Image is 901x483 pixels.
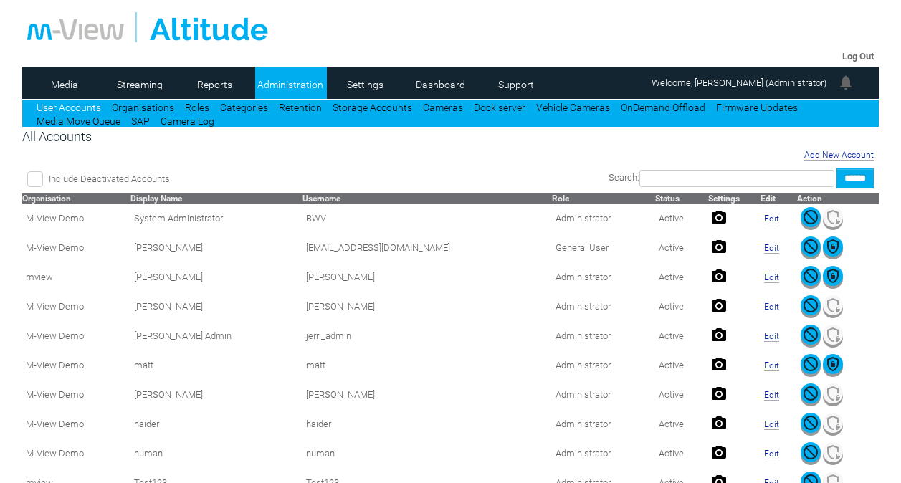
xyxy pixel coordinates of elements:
a: Deactivate [801,424,821,435]
a: Add New Account [804,150,874,161]
a: Edit [764,243,779,254]
span: M-View Demo [26,213,84,224]
a: User Accounts [37,102,101,113]
td: Active [655,439,708,468]
a: Edit [764,331,779,342]
a: Deactivate [801,454,821,464]
img: user-active-green-icon.svg [801,413,821,433]
a: Storage Accounts [333,102,412,113]
a: Deactivate [801,365,821,376]
img: mfa-shield-green-icon.svg [823,266,843,286]
a: Dock server [474,102,525,113]
img: mfa-shield-green-icon.svg [823,236,843,257]
span: Contact Method: Email [134,242,203,253]
span: Contact Method: SMS [134,272,203,282]
img: camera24.png [712,386,726,401]
a: OnDemand Offload [621,102,705,113]
a: MFA Not Set [823,395,843,406]
img: mfa-shield-white-icon.svg [823,383,843,403]
span: haider [306,419,331,429]
td: Active [655,262,708,292]
a: MFA Not Set [823,424,843,435]
a: Administration [255,74,325,95]
td: Active [655,204,708,233]
span: M-View Demo [26,360,84,370]
a: Display Name [130,193,182,204]
a: Media [29,74,99,95]
img: mfa-shield-white-icon.svg [823,325,843,345]
span: selina [306,272,375,282]
img: mfa-shield-white-icon.svg [823,207,843,227]
a: Edit [764,419,779,430]
td: Active [655,380,708,409]
img: camera24.png [712,416,726,430]
th: Action [797,193,879,204]
span: Jerri [306,301,375,312]
a: Edit [764,272,779,283]
img: bell24.png [837,74,854,91]
th: Settings [708,193,761,204]
span: M-View Demo [26,448,84,459]
a: Settings [330,74,400,95]
img: user-active-green-icon.svg [801,207,821,227]
a: Roles [185,102,209,113]
a: Status [655,193,680,204]
img: user-active-green-icon.svg [801,236,821,257]
span: Contact Method: SMS and Email [134,389,203,400]
a: Deactivate [801,395,821,406]
a: Reset MFA [823,248,843,259]
a: MFA Not Set [823,219,843,229]
td: Administrator [552,380,654,409]
span: matt@mview.com.au [306,242,450,253]
td: Administrator [552,292,654,321]
a: Edit [764,390,779,401]
span: Contact Method: SMS and Email [134,419,159,429]
img: user-active-green-icon.svg [801,354,821,374]
a: Role [552,193,569,204]
a: Edit [764,449,779,459]
img: mfa-shield-green-icon.svg [823,354,843,374]
span: M-View Demo [26,242,84,253]
span: M-View Demo [26,301,84,312]
img: mfa-shield-white-icon.svg [823,295,843,315]
img: mfa-shield-white-icon.svg [823,413,843,433]
a: Log Out [842,51,874,62]
span: All Accounts [22,129,92,144]
img: mfa-shield-white-icon.svg [823,442,843,462]
td: Administrator [552,321,654,350]
img: camera24.png [712,357,726,371]
a: Reset MFA [823,277,843,288]
a: Reports [180,74,249,95]
a: Organisations [112,102,174,113]
th: Edit [761,193,797,204]
img: user-active-green-icon.svg [801,295,821,315]
a: Camera Log [161,115,214,127]
span: Contact Method: None [134,213,223,224]
span: Contact Method: SMS and Email [134,330,232,341]
a: Edit [764,214,779,224]
a: Edit [764,302,779,312]
span: M-View Demo [26,419,84,429]
span: jerri_admin [306,330,351,341]
img: user-active-green-icon.svg [801,266,821,286]
img: user-active-green-icon.svg [801,383,821,403]
span: numan [306,448,335,459]
a: Categories [220,102,268,113]
a: SAP [131,115,150,127]
a: Deactivate [801,307,821,317]
td: Active [655,409,708,439]
a: Streaming [105,74,174,95]
span: M-View Demo [26,389,84,400]
td: Administrator [552,204,654,233]
span: M-View Demo [26,330,84,341]
a: Organisation [22,193,71,204]
a: Deactivate [801,248,821,259]
td: Active [655,350,708,380]
img: user-active-green-icon.svg [801,442,821,462]
a: MFA Not Set [823,307,843,317]
span: josh [306,389,375,400]
a: MFA Not Set [823,336,843,347]
img: camera24.png [712,327,726,342]
img: camera24.png [712,210,726,224]
span: mview [26,272,53,282]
